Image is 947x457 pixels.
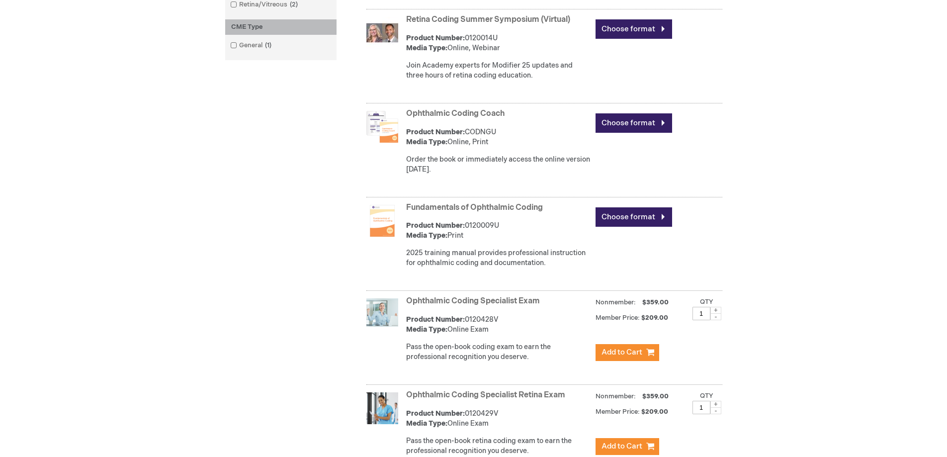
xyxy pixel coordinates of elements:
[700,298,713,306] label: Qty
[406,419,447,428] strong: Media Type:
[596,314,640,322] strong: Member Price:
[596,408,640,416] strong: Member Price:
[602,442,642,451] span: Add to Cart
[602,348,642,357] span: Add to Cart
[406,44,447,52] strong: Media Type:
[406,34,465,42] strong: Product Number:
[641,392,670,400] span: $359.00
[406,221,591,241] div: 0120009U Print
[406,390,565,400] a: Ophthalmic Coding Specialist Retina Exam
[406,203,543,212] a: Fundamentals of Ophthalmic Coding
[228,41,275,50] a: General1
[366,392,398,424] img: Ophthalmic Coding Specialist Retina Exam
[406,127,591,147] div: CODNGU Online, Print
[406,128,465,136] strong: Product Number:
[406,109,505,118] a: Ophthalmic Coding Coach
[406,221,465,230] strong: Product Number:
[692,307,710,320] input: Qty
[596,344,659,361] button: Add to Cart
[406,325,447,334] strong: Media Type:
[406,315,465,324] strong: Product Number:
[641,314,670,322] span: $209.00
[406,138,447,146] strong: Media Type:
[366,298,398,330] img: Ophthalmic Coding Specialist Exam
[406,315,591,335] div: 0120428V Online Exam
[596,296,636,309] strong: Nonmember:
[406,155,591,175] div: Order the book or immediately access the online version [DATE].
[225,19,337,35] div: CME Type
[406,231,447,240] strong: Media Type:
[406,248,591,268] p: 2025 training manual provides professional instruction for ophthalmic coding and documentation.
[262,41,274,49] span: 1
[406,409,465,418] strong: Product Number:
[406,436,591,456] p: Pass the open-book retina coding exam to earn the professional recognition you deserve.
[366,17,398,49] img: Retina Coding Summer Symposium (Virtual)
[406,61,591,81] div: Join Academy experts for Modifier 25 updates and three hours of retina coding education.
[641,298,670,306] span: $359.00
[596,438,659,455] button: Add to Cart
[596,19,672,39] a: Choose format
[596,113,672,133] a: Choose format
[366,205,398,237] img: Fundamentals of Ophthalmic Coding
[406,409,591,429] div: 0120429V Online Exam
[700,392,713,400] label: Qty
[596,207,672,227] a: Choose format
[366,111,398,143] img: Ophthalmic Coding Coach
[406,296,540,306] a: Ophthalmic Coding Specialist Exam
[406,33,591,53] div: 0120014U Online, Webinar
[641,408,670,416] span: $209.00
[287,0,300,8] span: 2
[406,15,570,24] a: Retina Coding Summer Symposium (Virtual)
[406,342,591,362] p: Pass the open-book coding exam to earn the professional recognition you deserve.
[596,390,636,403] strong: Nonmember:
[692,401,710,414] input: Qty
